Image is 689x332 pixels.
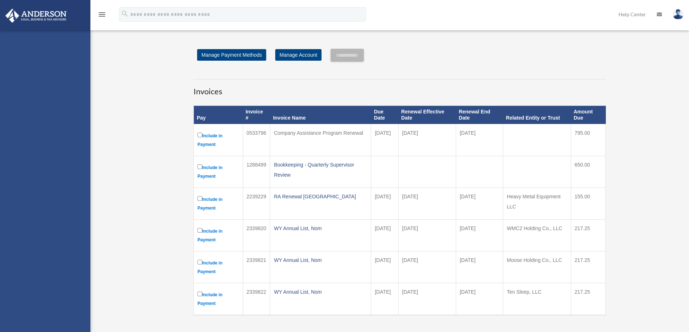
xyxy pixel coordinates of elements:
td: Ten Sleep, LLC [503,283,571,315]
td: [DATE] [371,124,398,156]
th: Invoice Name [270,106,371,124]
td: 795.00 [571,124,606,156]
td: Moose Holding Co., LLC [503,251,571,283]
label: Include in Payment [197,258,239,276]
label: Include in Payment [197,290,239,308]
td: Heavy Metal Equipment LLC [503,188,571,220]
td: [DATE] [398,188,456,220]
td: 155.00 [571,188,606,220]
td: 217.25 [571,220,606,251]
th: Renewal Effective Date [398,106,456,124]
div: RA Renewal [GEOGRAPHIC_DATA] [274,191,367,202]
td: 217.25 [571,251,606,283]
td: 2239229 [243,188,270,220]
i: menu [98,10,106,19]
th: Pay [194,106,243,124]
td: [DATE] [371,283,398,315]
div: WY Annual List, Nom [274,287,367,297]
img: Anderson Advisors Platinum Portal [3,9,69,23]
td: [DATE] [398,283,456,315]
label: Include in Payment [197,227,239,244]
input: Include in Payment [197,196,202,201]
td: 2339821 [243,251,270,283]
th: Invoice # [243,106,270,124]
td: 217.25 [571,283,606,315]
th: Amount Due [571,106,606,124]
label: Include in Payment [197,195,239,212]
td: [DATE] [456,251,503,283]
td: [DATE] [398,124,456,156]
input: Include in Payment [197,228,202,233]
td: 0533796 [243,124,270,156]
td: WMC2 Holding Co., LLC [503,220,571,251]
label: Include in Payment [197,131,239,149]
td: 1288499 [243,156,270,188]
td: 2339820 [243,220,270,251]
th: Renewal End Date [456,106,503,124]
td: [DATE] [371,251,398,283]
td: [DATE] [398,251,456,283]
a: Manage Account [275,49,322,61]
td: [DATE] [456,220,503,251]
h3: Invoices [193,79,606,97]
input: Include in Payment [197,133,202,137]
td: [DATE] [371,188,398,220]
th: Due Date [371,106,398,124]
td: 2339822 [243,283,270,315]
label: Include in Payment [197,163,239,181]
td: [DATE] [371,220,398,251]
a: menu [98,13,106,19]
td: [DATE] [456,283,503,315]
i: search [121,10,129,18]
td: [DATE] [456,188,503,220]
input: Include in Payment [197,292,202,296]
div: WY Annual List, Nom [274,255,367,265]
input: Include in Payment [197,260,202,264]
th: Related Entity or Trust [503,106,571,124]
td: [DATE] [456,124,503,156]
td: 650.00 [571,156,606,188]
a: Manage Payment Methods [197,49,266,61]
td: [DATE] [398,220,456,251]
input: Include in Payment [197,164,202,169]
img: User Pic [673,9,684,20]
div: Company Assistance Program Renewal [274,128,367,138]
div: Bookkeeping - Quarterly Supervisor Review [274,160,367,180]
div: WY Annual List, Nom [274,223,367,233]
